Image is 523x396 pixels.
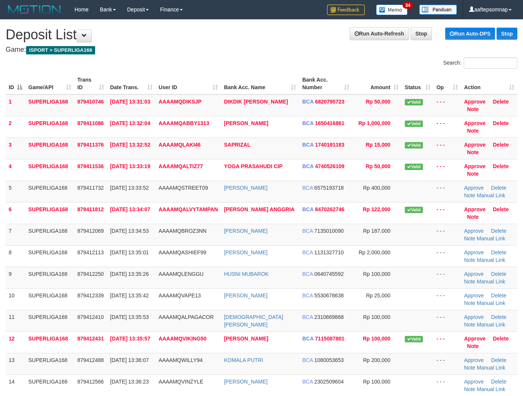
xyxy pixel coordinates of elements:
[434,310,461,331] td: - - -
[77,99,104,105] span: 879410746
[25,224,74,245] td: SUPERLIGA168
[314,249,344,255] span: Copy 1131327710 to clipboard
[302,228,313,234] span: BCA
[77,228,104,234] span: 879412069
[464,386,475,392] a: Note
[6,73,25,94] th: ID: activate to sort column descending
[434,224,461,245] td: - - -
[314,185,344,191] span: Copy 6575193718 to clipboard
[350,27,409,40] a: Run Auto-Refresh
[493,336,509,342] a: Delete
[434,94,461,116] td: - - -
[477,365,505,371] a: Manual Link
[434,159,461,181] td: - - -
[110,249,149,255] span: [DATE] 13:35:01
[6,374,25,396] td: 14
[6,202,25,224] td: 6
[77,142,104,148] span: 879411376
[464,322,475,328] a: Note
[402,73,434,94] th: Status: activate to sort column ascending
[464,300,475,306] a: Note
[77,249,104,255] span: 879412113
[302,336,313,342] span: BCA
[464,120,486,126] a: Approve
[363,228,390,234] span: Rp 187,000
[302,120,313,126] span: BCA
[6,4,63,15] img: MOTION_logo.png
[25,94,74,116] td: SUPERLIGA168
[363,314,390,320] span: Rp 100,000
[110,185,149,191] span: [DATE] 13:33:52
[491,357,506,363] a: Delete
[491,271,506,277] a: Delete
[224,314,283,328] a: [DEMOGRAPHIC_DATA][PERSON_NAME]
[464,271,484,277] a: Approve
[302,142,313,148] span: BCA
[77,163,104,169] span: 879411536
[405,207,423,213] span: Valid transaction
[74,73,107,94] th: Trans ID: activate to sort column ascending
[159,379,203,385] span: AAAAMQVINZYLE
[77,379,104,385] span: 879412566
[224,292,267,299] a: [PERSON_NAME]
[6,310,25,331] td: 11
[6,181,25,202] td: 5
[302,99,313,105] span: BCA
[302,314,313,320] span: BCA
[405,336,423,342] span: Valid transaction
[26,46,95,54] span: ISPORT > SUPERLIGA168
[461,73,517,94] th: Action: activate to sort column ascending
[464,257,475,263] a: Note
[467,343,479,349] a: Note
[359,249,390,255] span: Rp 2,000,000
[352,73,401,94] th: Amount: activate to sort column ascending
[434,288,461,310] td: - - -
[302,185,313,191] span: BCA
[77,336,104,342] span: 879412431
[6,94,25,116] td: 1
[159,142,201,148] span: AAAAMQLAKI46
[434,138,461,159] td: - - -
[6,245,25,267] td: 8
[314,357,344,363] span: Copy 1080053653 to clipboard
[25,374,74,396] td: SUPERLIGA168
[464,206,486,212] a: Approve
[224,336,268,342] a: [PERSON_NAME]
[464,185,484,191] a: Approve
[366,99,390,105] span: Rp 50,000
[434,353,461,374] td: - - -
[6,116,25,138] td: 2
[25,116,74,138] td: SUPERLIGA168
[434,245,461,267] td: - - -
[467,149,479,155] a: Note
[159,185,208,191] span: AAAAMQSTREET09
[110,357,149,363] span: [DATE] 13:36:07
[491,379,506,385] a: Delete
[497,28,517,40] a: Stop
[25,267,74,288] td: SUPERLIGA168
[464,365,475,371] a: Note
[366,142,390,148] span: Rp 15,000
[110,163,150,169] span: [DATE] 13:33:19
[25,331,74,353] td: SUPERLIGA168
[491,228,506,234] a: Delete
[363,185,390,191] span: Rp 400,000
[110,336,150,342] span: [DATE] 13:35:57
[405,99,423,105] span: Valid transaction
[159,336,207,342] span: AAAAMQVIKING50
[477,322,505,328] a: Manual Link
[110,120,150,126] span: [DATE] 13:32:04
[302,379,313,385] span: BCA
[434,181,461,202] td: - - -
[477,192,505,198] a: Manual Link
[302,292,313,299] span: BCA
[110,379,149,385] span: [DATE] 13:36:23
[434,73,461,94] th: Op: activate to sort column ascending
[315,142,344,148] span: Copy 1740191183 to clipboard
[363,336,390,342] span: Rp 100,000
[302,357,313,363] span: BCA
[110,142,150,148] span: [DATE] 13:32:52
[464,228,484,234] a: Approve
[493,99,509,105] a: Delete
[77,271,104,277] span: 879412250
